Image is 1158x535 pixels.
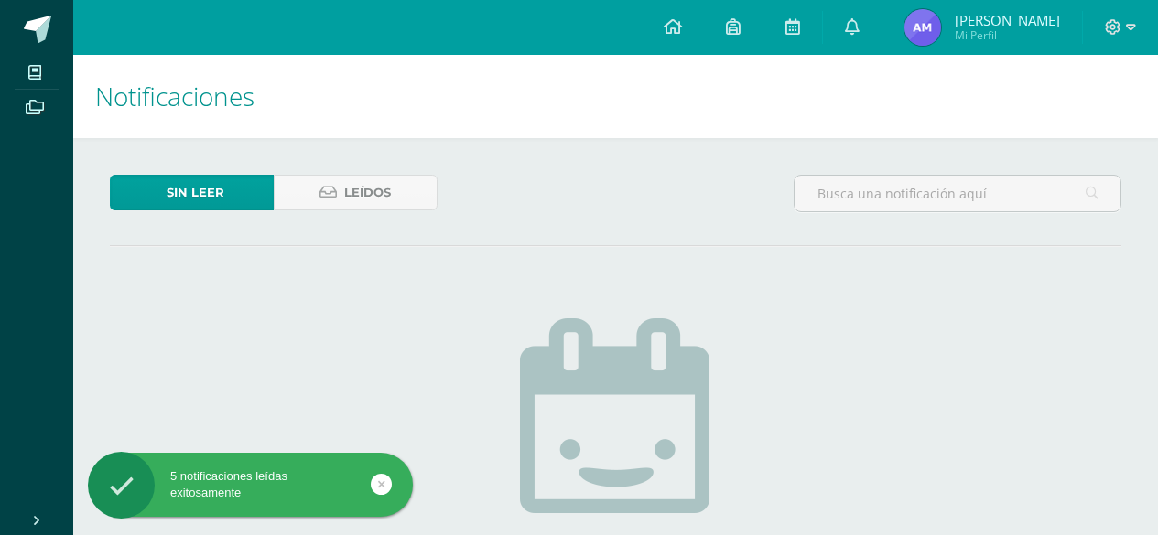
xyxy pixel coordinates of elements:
span: Mi Perfil [955,27,1060,43]
a: Leídos [274,175,438,210]
a: Sin leer [110,175,274,210]
span: Sin leer [167,176,224,209]
span: [PERSON_NAME] [955,11,1060,29]
input: Busca una notificación aquí [795,176,1120,211]
span: Notificaciones [95,79,254,113]
span: Leídos [344,176,391,209]
img: 24f5d757af8eea67010dc6b76f086a6d.png [904,9,941,46]
div: 5 notificaciones leídas exitosamente [88,468,413,501]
